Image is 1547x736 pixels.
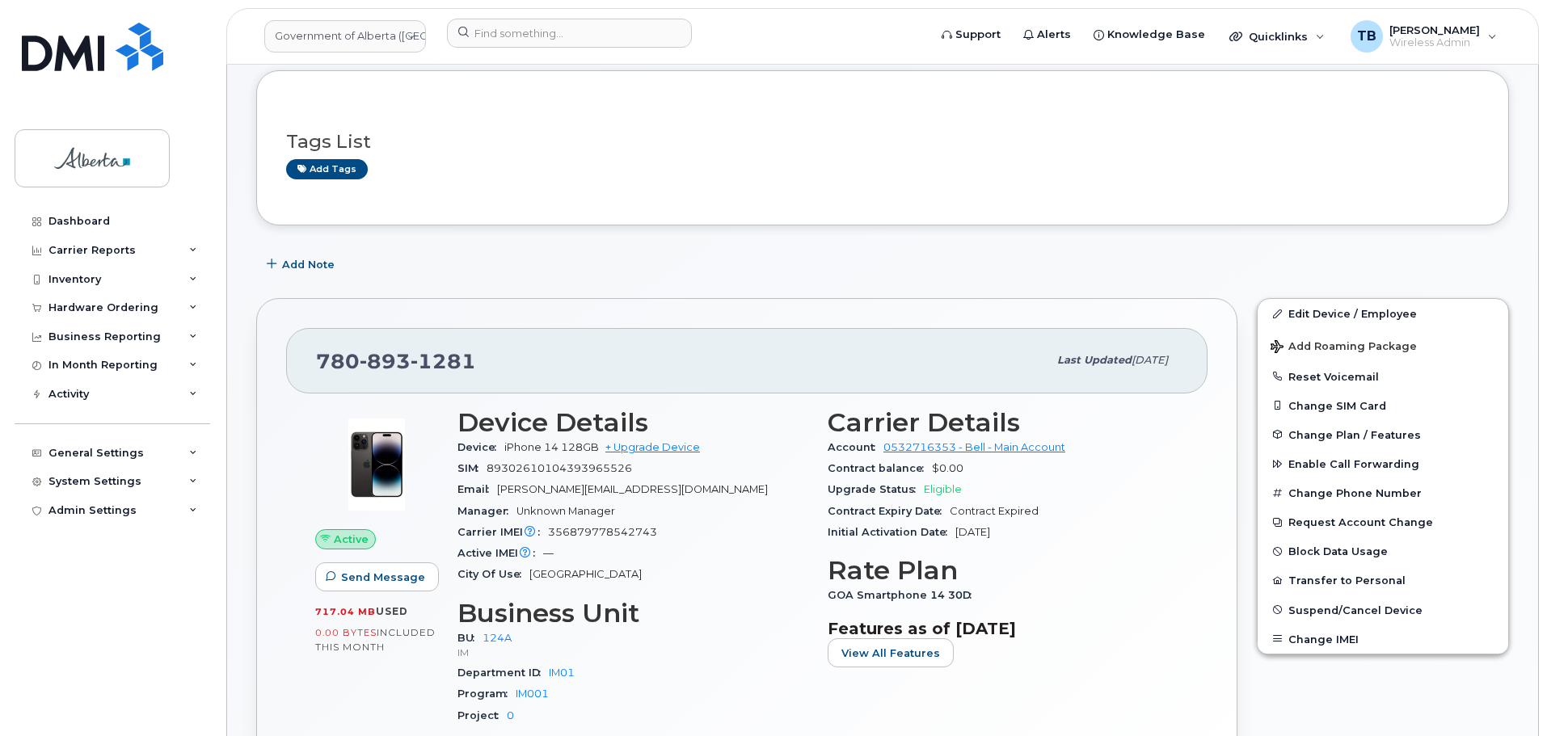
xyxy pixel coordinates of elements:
span: [GEOGRAPHIC_DATA] [529,568,642,580]
button: Enable Call Forwarding [1258,449,1508,478]
span: used [376,605,408,617]
h3: Device Details [457,408,808,437]
span: 780 [316,349,476,373]
span: [DATE] [955,526,990,538]
span: Send Message [341,570,425,585]
span: 1281 [411,349,476,373]
span: Contract balance [828,462,932,474]
button: Block Data Usage [1258,536,1508,566]
h3: Carrier Details [828,408,1178,437]
span: Carrier IMEI [457,526,548,538]
a: 124A [483,632,512,644]
span: Enable Call Forwarding [1288,458,1419,470]
span: Project [457,709,507,721]
span: Suspend/Cancel Device [1288,604,1423,616]
span: Add Roaming Package [1271,340,1417,355]
span: Alerts [1037,27,1071,43]
a: Edit Device / Employee [1258,299,1508,328]
div: Quicklinks [1218,20,1336,53]
span: 0.00 Bytes [315,627,377,638]
h3: Rate Plan [828,556,1178,585]
span: Upgrade Status [828,483,924,495]
span: Active IMEI [457,547,543,559]
a: 0 [507,709,514,721]
a: Add tags [286,159,368,179]
span: Wireless Admin [1389,36,1480,49]
a: + Upgrade Device [605,441,700,453]
span: 893 [360,349,411,373]
p: IM [457,646,808,659]
a: Knowledge Base [1082,19,1216,51]
span: Active [334,532,369,547]
button: Suspend/Cancel Device [1258,595,1508,625]
span: Program [457,688,516,700]
span: Manager [457,505,516,517]
span: included this month [315,626,436,653]
div: Tami Betchuk [1339,20,1508,53]
button: Change SIM Card [1258,391,1508,420]
span: Contract Expired [950,505,1039,517]
button: Change IMEI [1258,625,1508,654]
a: Support [930,19,1012,51]
span: Quicklinks [1249,30,1308,43]
span: Knowledge Base [1107,27,1205,43]
h3: Business Unit [457,599,808,628]
span: Unknown Manager [516,505,615,517]
span: TB [1357,27,1376,46]
h3: Features as of [DATE] [828,619,1178,638]
span: Email [457,483,497,495]
span: Last updated [1057,354,1132,366]
span: 89302610104393965526 [487,462,632,474]
img: image20231002-3703462-njx0qo.jpeg [328,416,425,513]
button: Send Message [315,562,439,591]
button: Request Account Change [1258,507,1508,536]
span: Change Plan / Features [1288,428,1421,440]
span: 717.04 MB [315,606,376,617]
span: Contract Expiry Date [828,505,950,517]
button: Reset Voicemail [1258,362,1508,391]
button: Transfer to Personal [1258,566,1508,595]
button: Change Plan / Features [1258,420,1508,449]
span: BU [457,632,483,644]
span: [DATE] [1132,354,1168,366]
span: GOA Smartphone 14 30D [828,589,980,601]
button: Add Roaming Package [1258,329,1508,362]
span: Department ID [457,667,549,679]
span: $0.00 [932,462,963,474]
span: Device [457,441,504,453]
span: [PERSON_NAME] [1389,23,1480,36]
button: View All Features [828,638,954,667]
a: 0532716353 - Bell - Main Account [883,441,1065,453]
span: Account [828,441,883,453]
span: Add Note [282,257,335,272]
span: Initial Activation Date [828,526,955,538]
button: Add Note [256,250,348,279]
a: Alerts [1012,19,1082,51]
a: IM01 [549,667,575,679]
span: Support [955,27,1001,43]
span: — [543,547,554,559]
input: Find something... [447,19,692,48]
a: IM001 [516,688,549,700]
span: 356879778542743 [548,526,657,538]
h3: Tags List [286,132,1479,152]
span: iPhone 14 128GB [504,441,599,453]
span: [PERSON_NAME][EMAIL_ADDRESS][DOMAIN_NAME] [497,483,768,495]
span: SIM [457,462,487,474]
span: City Of Use [457,568,529,580]
span: Eligible [924,483,962,495]
a: Government of Alberta (GOA) [264,20,426,53]
button: Change Phone Number [1258,478,1508,507]
span: View All Features [841,646,940,661]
